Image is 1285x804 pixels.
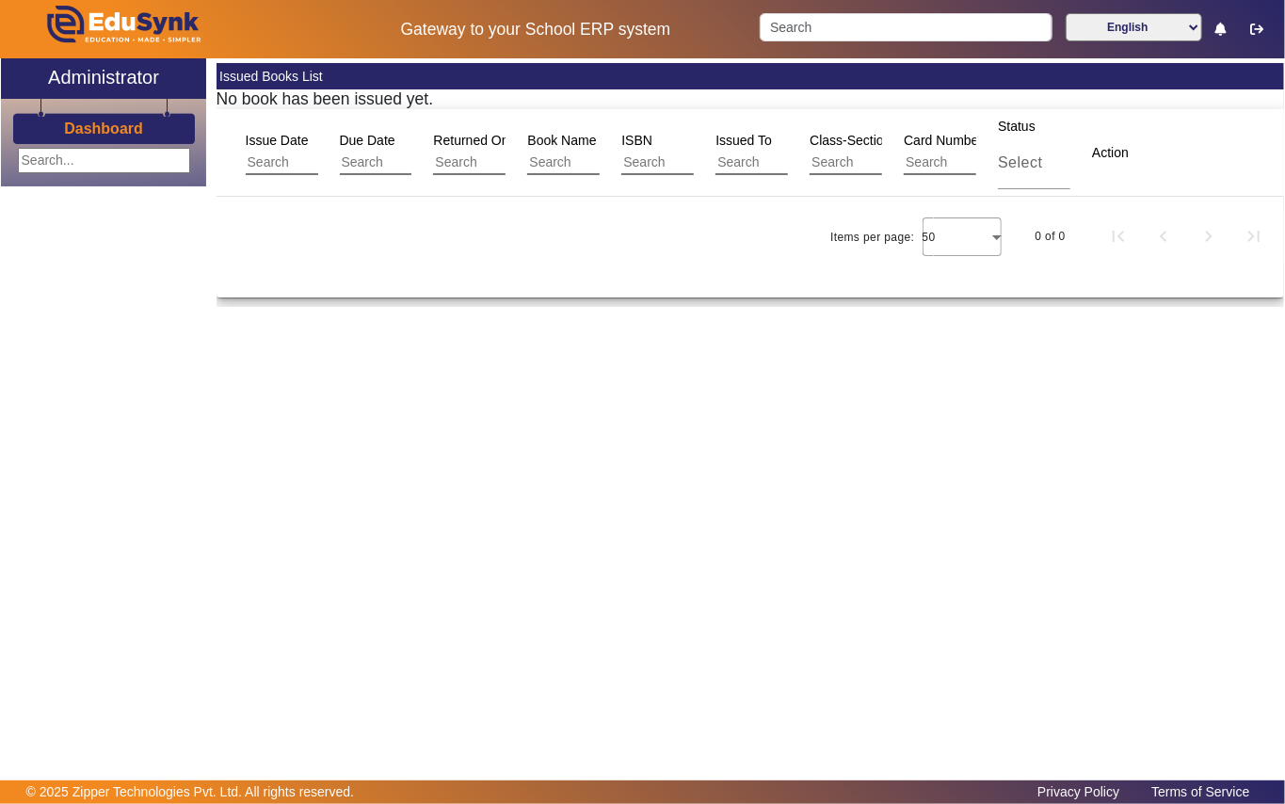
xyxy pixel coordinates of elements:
[340,151,508,175] input: Search
[246,133,309,148] span: Issue Date
[527,133,596,148] span: Book Name
[1028,780,1129,804] a: Privacy Policy
[217,89,1284,109] h5: No book has been issued yet.
[810,133,891,148] span: Class-Section
[1096,214,1141,259] button: First page
[239,123,438,182] div: Issue Date
[246,151,414,175] input: Search
[521,123,719,182] div: Book Name
[1142,780,1259,804] a: Terms of Service
[760,13,1052,41] input: Search
[830,228,914,247] div: Items per page:
[426,123,625,182] div: Returned On
[991,109,1191,196] div: Status
[527,151,696,175] input: Search
[621,133,652,148] span: ISBN
[433,133,508,148] span: Returned On
[331,20,739,40] h5: Gateway to your School ERP system
[63,119,144,138] a: Dashboard
[998,154,1042,170] span: Select
[615,123,813,182] div: ISBN
[1085,136,1152,169] div: Action
[810,151,978,175] input: Search
[904,133,983,148] span: Card Number
[998,119,1036,134] span: Status
[715,133,772,148] span: Issued To
[48,66,159,88] h2: Administrator
[904,151,1072,175] input: Search
[803,123,1002,182] div: Class-Section
[26,782,355,802] p: © 2025 Zipper Technologies Pvt. Ltd. All rights reserved.
[1,58,206,99] a: Administrator
[1141,214,1186,259] button: Previous page
[1092,145,1129,160] span: Action
[18,148,190,173] input: Search...
[433,151,602,175] input: Search
[715,151,884,175] input: Search
[1231,214,1277,259] button: Last page
[1186,214,1231,259] button: Next page
[621,151,790,175] input: Search
[333,123,532,182] div: Due Date
[897,123,1096,182] div: Card Number
[709,123,908,182] div: Issued To
[1036,227,1066,246] div: 0 of 0
[217,63,1284,89] mat-card-header: Issued Books List
[340,133,395,148] span: Due Date
[64,120,143,137] h3: Dashboard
